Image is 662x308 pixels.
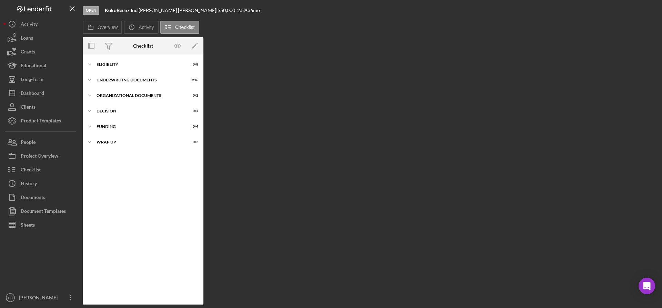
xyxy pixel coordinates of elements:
[175,24,195,30] label: Checklist
[21,59,46,74] div: Educational
[21,72,43,88] div: Long-Term
[3,59,79,72] button: Educational
[8,296,13,300] text: CH
[3,45,79,59] button: Grants
[105,8,139,13] div: |
[133,43,153,49] div: Checklist
[98,24,118,30] label: Overview
[3,114,79,128] button: Product Templates
[3,204,79,218] button: Document Templates
[139,8,218,13] div: [PERSON_NAME] [PERSON_NAME] |
[97,78,181,82] div: Underwriting Documents
[3,190,79,204] button: Documents
[97,125,181,129] div: Funding
[21,45,35,60] div: Grants
[186,109,198,113] div: 0 / 4
[21,204,66,220] div: Document Templates
[97,109,181,113] div: Decision
[21,135,36,151] div: People
[186,62,198,67] div: 0 / 8
[21,218,35,234] div: Sheets
[21,163,41,178] div: Checklist
[97,140,181,144] div: Wrap up
[3,31,79,45] button: Loans
[237,8,248,13] div: 2.5 %
[21,100,36,116] div: Clients
[3,291,79,305] button: CH[PERSON_NAME]
[3,218,79,232] button: Sheets
[186,93,198,98] div: 0 / 2
[186,78,198,82] div: 0 / 16
[160,21,199,34] button: Checklist
[3,163,79,177] button: Checklist
[21,149,58,165] div: Project Overview
[124,21,158,34] button: Activity
[186,125,198,129] div: 0 / 4
[17,291,62,306] div: [PERSON_NAME]
[639,278,655,294] div: Open Intercom Messenger
[218,7,235,13] span: $50,000
[186,140,198,144] div: 0 / 2
[21,17,38,33] div: Activity
[21,114,61,129] div: Product Templates
[3,86,79,100] button: Dashboard
[3,17,79,31] button: Activity
[21,190,45,206] div: Documents
[3,135,79,149] button: People
[3,177,79,190] button: History
[97,62,181,67] div: Eligiblity
[3,149,79,163] button: Project Overview
[83,6,99,15] div: Open
[3,72,79,86] button: Long-Term
[21,31,33,47] div: Loans
[21,177,37,192] div: History
[105,7,137,13] b: KokoBeenz Inc
[83,21,122,34] button: Overview
[21,86,44,102] div: Dashboard
[248,8,260,13] div: 36 mo
[139,24,154,30] label: Activity
[97,93,181,98] div: Organizational Documents
[3,100,79,114] button: Clients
